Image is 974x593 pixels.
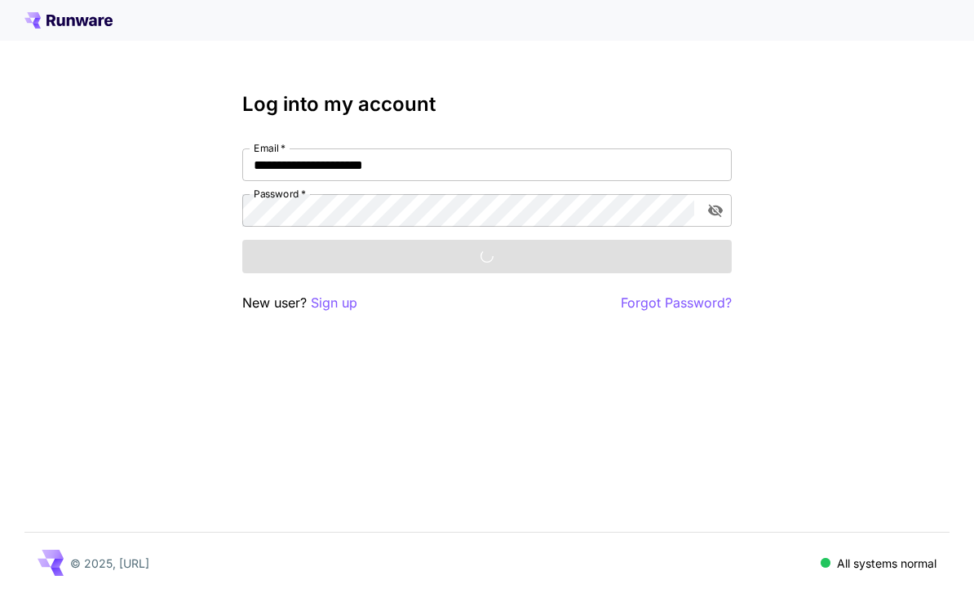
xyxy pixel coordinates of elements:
p: New user? [242,293,357,313]
p: © 2025, [URL] [70,555,149,572]
button: Forgot Password? [621,293,732,313]
label: Password [254,187,306,201]
p: All systems normal [837,555,936,572]
button: Sign up [311,293,357,313]
h3: Log into my account [242,93,732,116]
button: toggle password visibility [701,196,730,225]
label: Email [254,141,286,155]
